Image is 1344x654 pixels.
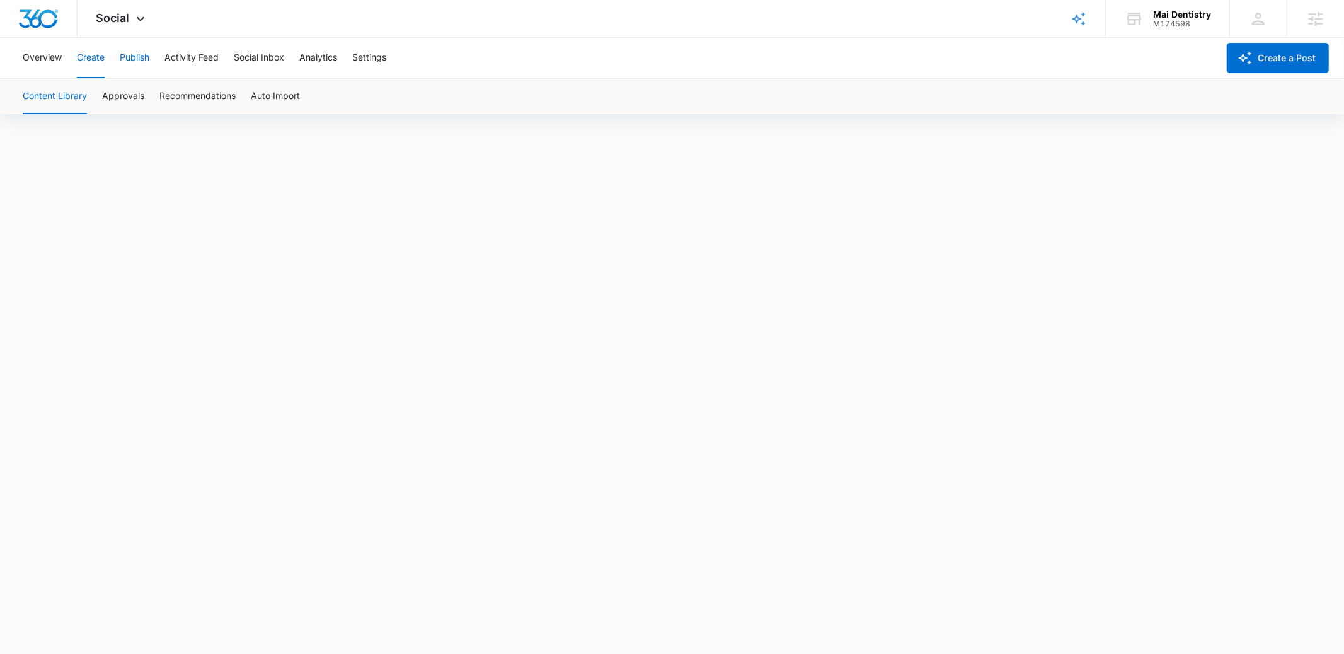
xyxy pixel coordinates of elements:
[23,79,87,114] button: Content Library
[1153,9,1211,20] div: account name
[96,11,130,25] span: Social
[352,38,386,78] button: Settings
[299,38,337,78] button: Analytics
[120,38,149,78] button: Publish
[1153,20,1211,28] div: account id
[102,79,144,114] button: Approvals
[164,38,219,78] button: Activity Feed
[77,38,105,78] button: Create
[234,38,284,78] button: Social Inbox
[159,79,236,114] button: Recommendations
[23,38,62,78] button: Overview
[1227,43,1329,73] button: Create a Post
[251,79,300,114] button: Auto Import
